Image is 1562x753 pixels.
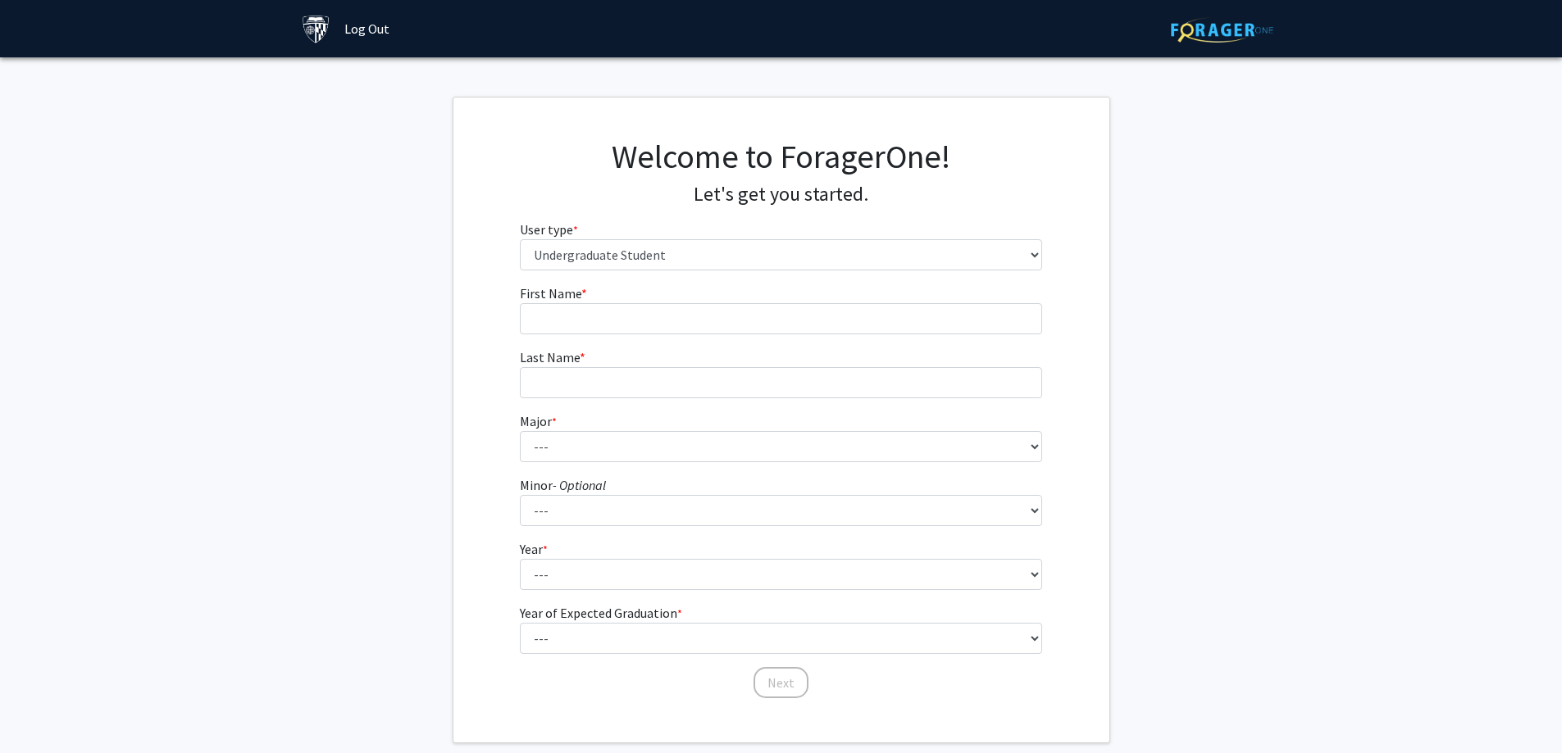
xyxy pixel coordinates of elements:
img: ForagerOne Logo [1171,17,1273,43]
label: Minor [520,475,606,495]
img: Johns Hopkins University Logo [302,15,330,43]
iframe: Chat [12,679,70,741]
i: - Optional [553,477,606,493]
h1: Welcome to ForagerOne! [520,137,1042,176]
label: Major [520,411,557,431]
label: Year [520,539,548,559]
h4: Let's get you started. [520,183,1042,206]
label: User type [520,220,578,239]
span: Last Name [520,349,580,365]
span: First Name [520,285,581,302]
button: Next [754,667,808,698]
label: Year of Expected Graduation [520,603,682,623]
